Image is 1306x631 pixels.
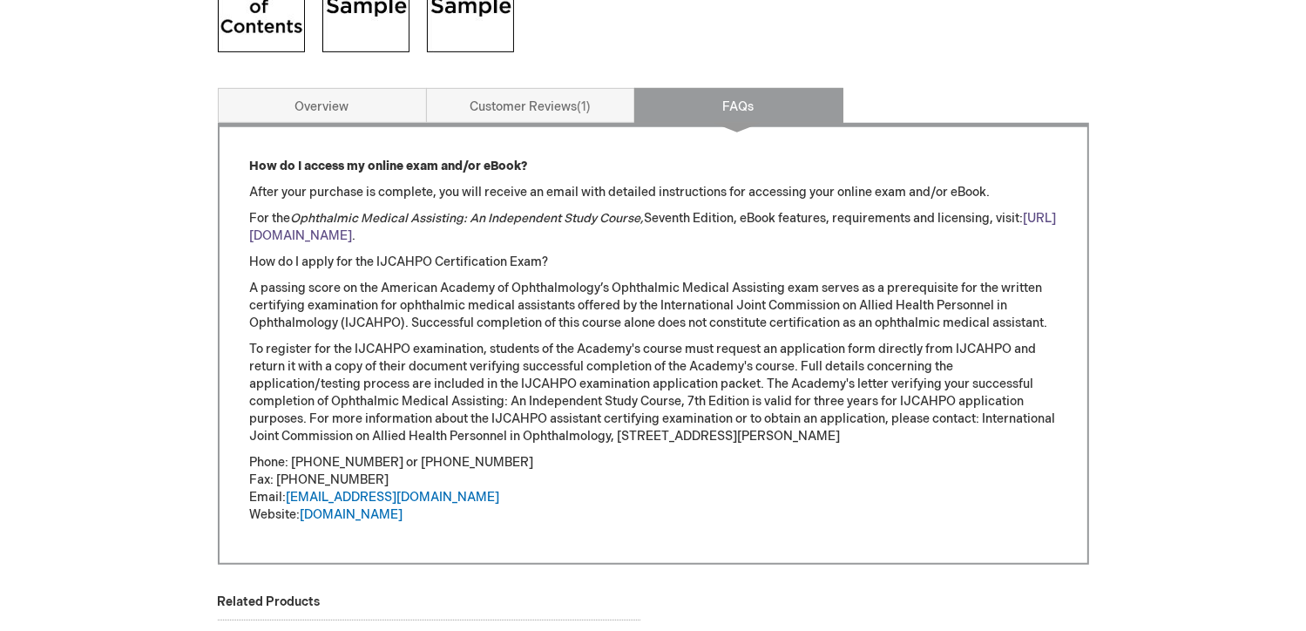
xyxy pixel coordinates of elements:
[291,211,645,226] em: Ophthalmic Medical Assisting: An Independent Study Course,
[250,254,1057,271] p: How do I apply for the IJCAHPO Certification Exam?
[218,88,427,123] a: Overview
[218,594,321,609] strong: Related Products
[634,88,843,123] a: FAQs
[250,280,1057,332] p: A passing score on the American Academy of Ophthalmology’s Ophthalmic Medical Assisting exam serv...
[250,210,1057,245] p: For the Seventh Edition, eBook features, requirements and licensing, visit: .
[301,507,403,522] a: [DOMAIN_NAME]
[250,454,1057,524] p: Phone: [PHONE_NUMBER] or [PHONE_NUMBER] Fax: [PHONE_NUMBER] Email: Website:
[577,99,591,114] span: 1
[250,159,528,173] strong: How do I access my online exam and/or eBook?
[250,184,1057,201] p: After your purchase is complete, you will receive an email with detailed instructions for accessi...
[287,490,500,505] a: [EMAIL_ADDRESS][DOMAIN_NAME]
[426,88,635,123] a: Customer Reviews1
[250,341,1057,445] p: To register for the IJCAHPO examination, students of the Academy's course must request an applica...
